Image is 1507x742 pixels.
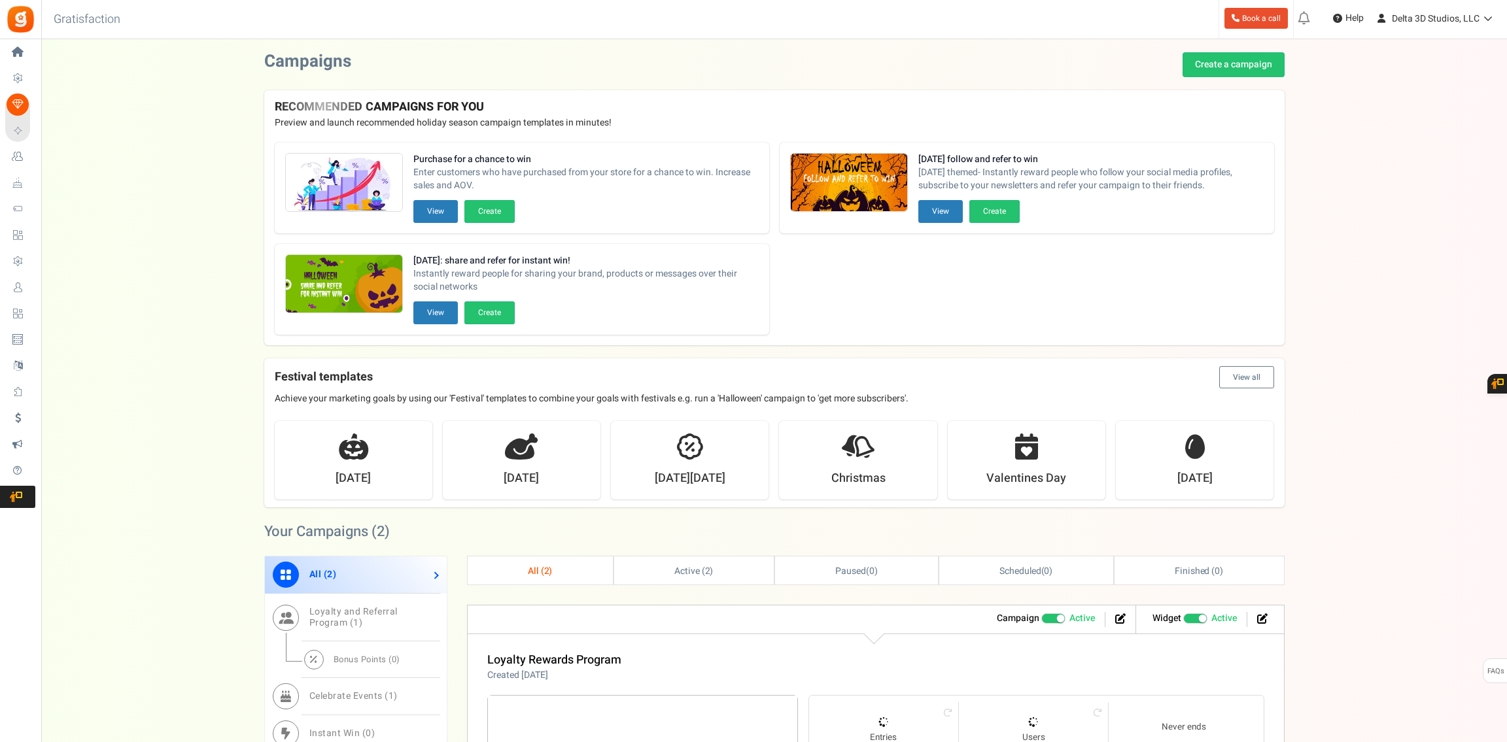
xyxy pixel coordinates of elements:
span: Delta 3D Studios, LLC [1392,12,1480,25]
p: Created [DATE] [487,669,621,682]
img: Recommended Campaigns [791,154,907,212]
strong: [DATE] [504,470,539,487]
span: Paused [835,564,866,578]
span: 0 [366,726,372,740]
strong: Campaign [997,611,1039,625]
span: 0 [869,564,875,578]
button: View [413,200,458,223]
span: 0 [1215,564,1220,578]
span: Help [1342,12,1364,25]
span: Loyalty and Referral Program ( ) [309,605,398,630]
h4: Festival templates [275,366,1274,388]
button: Create [969,200,1020,223]
span: ( ) [999,564,1052,578]
small: Never ends [1122,721,1245,734]
a: Book a call [1224,8,1288,29]
strong: Christmas [831,470,886,487]
p: Preview and launch recommended holiday season campaign templates in minutes! [275,116,1274,129]
span: ( ) [835,564,878,578]
span: [DATE] themed- Instantly reward people who follow your social media profiles, subscribe to your n... [918,166,1264,192]
strong: Valentines Day [986,470,1066,487]
span: 2 [544,564,549,578]
p: Achieve your marketing goals by using our 'Festival' templates to combine your goals with festiva... [275,392,1274,405]
span: 2 [377,521,385,542]
img: Gratisfaction [6,5,35,34]
strong: [DATE]: share and refer for instant win! [413,254,759,267]
strong: [DATE][DATE] [655,470,725,487]
h2: Campaigns [264,52,351,71]
button: View [918,200,963,223]
strong: [DATE] [336,470,371,487]
button: Create [464,301,515,324]
img: Recommended Campaigns [286,255,402,314]
span: Instantly reward people for sharing your brand, products or messages over their social networks [413,267,759,294]
strong: Purchase for a chance to win [413,153,759,166]
span: 1 [389,689,394,703]
button: Create [464,200,515,223]
span: All ( ) [528,564,553,578]
span: Enter customers who have purchased from your store for a chance to win. Increase sales and AOV. [413,166,759,192]
span: 0 [392,653,397,666]
span: Scheduled [999,564,1041,578]
h4: RECOMMENDED CAMPAIGNS FOR YOU [275,101,1274,114]
span: Bonus Points ( ) [334,653,400,666]
span: 2 [705,564,710,578]
span: Finished ( ) [1175,564,1223,578]
span: Instant Win ( ) [309,726,375,740]
span: All ( ) [309,567,337,581]
span: Active [1211,612,1237,625]
span: Celebrate Events ( ) [309,689,398,703]
span: 2 [327,567,333,581]
button: View all [1219,366,1274,388]
h2: Your Campaigns ( ) [264,525,390,538]
span: Active [1069,612,1095,625]
a: Help [1328,8,1369,29]
a: Create a campaign [1183,52,1285,77]
img: loader_16.gif [878,717,889,727]
strong: Widget [1152,611,1181,625]
a: Loyalty Rewards Program [487,651,621,669]
img: Recommended Campaigns [286,154,402,212]
strong: [DATE] [1177,470,1213,487]
strong: [DATE] follow and refer to win [918,153,1264,166]
span: 0 [1044,564,1049,578]
span: FAQs [1487,659,1504,684]
h3: Gratisfaction [39,7,135,33]
img: loader_16.gif [1028,717,1039,727]
button: View [413,301,458,324]
span: 1 [353,616,359,630]
li: Widget activated [1143,612,1247,627]
span: Active ( ) [674,564,714,578]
